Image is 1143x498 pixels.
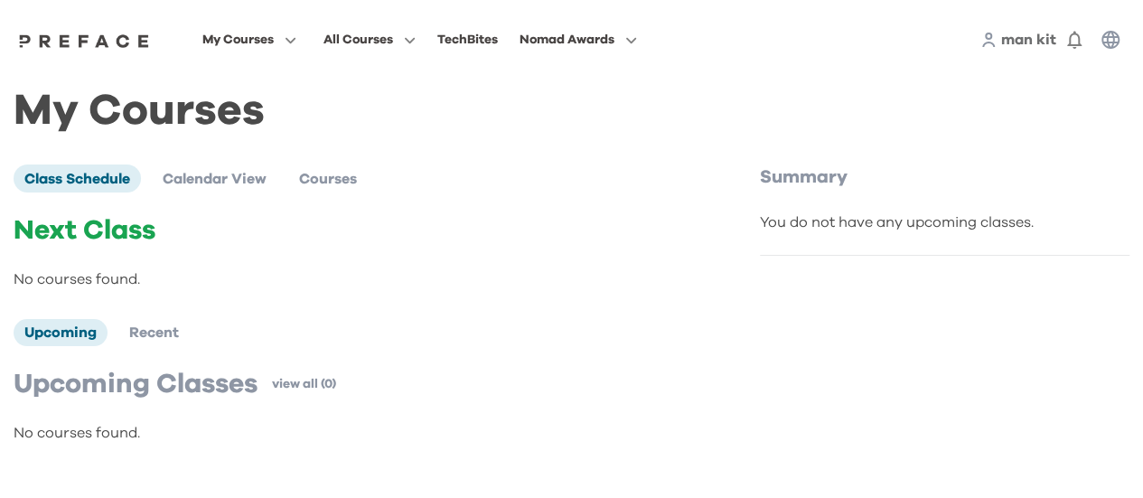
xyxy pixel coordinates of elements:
div: TechBites [437,29,498,51]
p: Upcoming Classes [14,368,258,400]
div: You do not have any upcoming classes. [760,211,1129,233]
span: Class Schedule [24,172,130,186]
a: view all (0) [272,375,336,393]
h1: My Courses [14,101,1129,121]
button: Nomad Awards [514,28,642,52]
p: No courses found. [14,422,713,444]
span: man kit [1001,33,1056,47]
span: Courses [299,172,357,186]
a: Preface Logo [14,33,154,47]
span: My Courses [202,29,274,51]
span: All Courses [323,29,393,51]
a: man kit [1001,29,1056,51]
span: Calendar View [163,172,267,186]
p: No courses found. [14,268,713,290]
button: All Courses [318,28,421,52]
p: Summary [760,164,1129,190]
p: Next Class [14,214,713,247]
button: My Courses [197,28,302,52]
span: Upcoming [24,325,97,340]
img: Preface Logo [14,33,154,48]
span: Nomad Awards [520,29,614,51]
span: Recent [129,325,179,340]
